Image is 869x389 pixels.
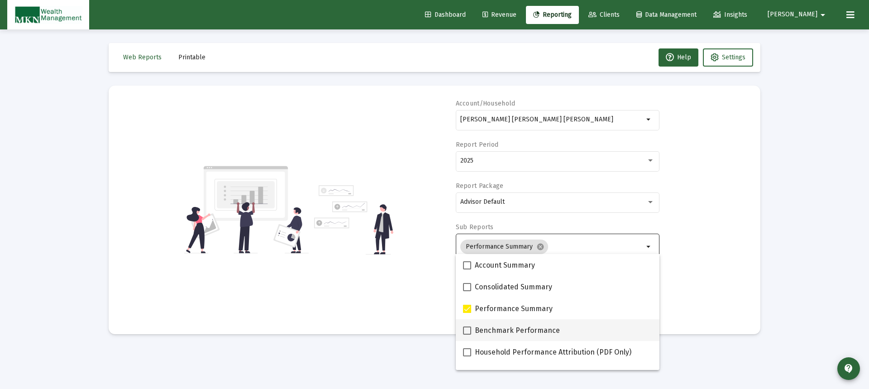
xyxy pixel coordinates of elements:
[706,6,754,24] a: Insights
[425,11,466,19] span: Dashboard
[460,116,644,123] input: Search or select an account or household
[482,11,516,19] span: Revenue
[116,48,169,67] button: Web Reports
[536,243,544,251] mat-icon: cancel
[475,6,524,24] a: Revenue
[475,369,574,379] span: Portfolio Snapshot (PDF Only)
[636,11,697,19] span: Data Management
[456,223,494,231] label: Sub Reports
[456,182,504,190] label: Report Package
[768,11,817,19] span: [PERSON_NAME]
[644,114,654,125] mat-icon: arrow_drop_down
[581,6,627,24] a: Clients
[644,241,654,252] mat-icon: arrow_drop_down
[456,100,516,107] label: Account/Household
[659,48,698,67] button: Help
[722,53,745,61] span: Settings
[475,282,552,293] span: Consolidated Summary
[533,11,572,19] span: Reporting
[475,303,553,314] span: Performance Summary
[184,165,309,255] img: reporting
[475,260,535,271] span: Account Summary
[757,5,839,24] button: [PERSON_NAME]
[314,185,393,255] img: reporting-alt
[817,6,828,24] mat-icon: arrow_drop_down
[123,53,162,61] span: Web Reports
[843,363,854,374] mat-icon: contact_support
[418,6,473,24] a: Dashboard
[14,6,82,24] img: Dashboard
[456,141,499,149] label: Report Period
[460,198,505,206] span: Advisor Default
[703,48,753,67] button: Settings
[526,6,579,24] a: Reporting
[460,240,548,254] mat-chip: Performance Summary
[178,53,205,61] span: Printable
[629,6,704,24] a: Data Management
[475,347,631,358] span: Household Performance Attribution (PDF Only)
[713,11,747,19] span: Insights
[460,238,644,256] mat-chip-list: Selection
[666,53,691,61] span: Help
[588,11,620,19] span: Clients
[171,48,213,67] button: Printable
[460,157,473,164] span: 2025
[475,325,560,336] span: Benchmark Performance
